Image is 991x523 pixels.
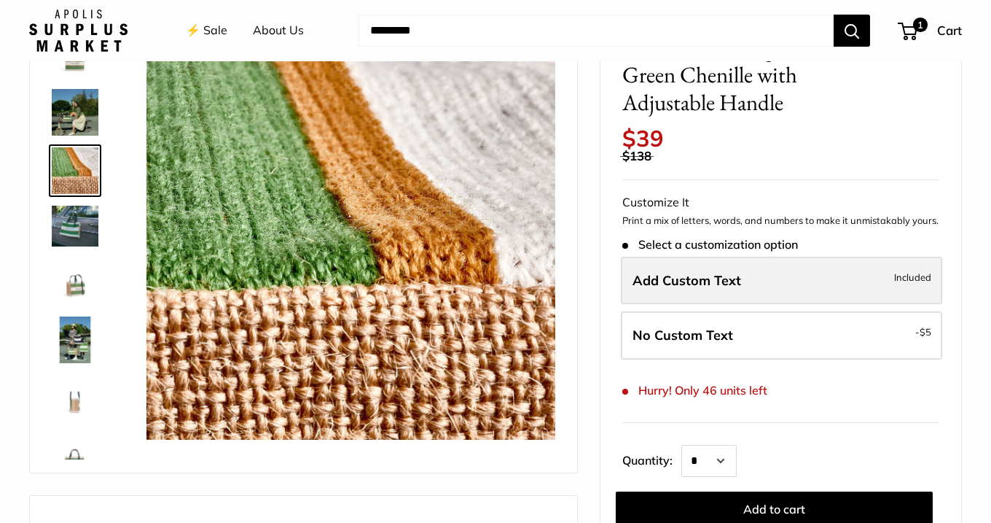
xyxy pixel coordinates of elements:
[52,317,98,363] img: Petite Market Bag in Court Green Chenille with Adjustable Handle
[52,89,98,136] img: description_Adjustable Handles for whatever mood you are in
[49,430,101,483] a: description_Stamp of authenticity printed on the back
[621,257,942,305] label: Add Custom Text
[49,144,101,197] a: description_A close up of our first Chenille Jute Market Bag
[622,192,939,214] div: Customize It
[632,327,733,344] span: No Custom Text
[913,18,928,32] span: 1
[49,203,101,249] a: description_Part of our original Chenille Collection
[622,148,651,163] span: $138
[834,15,870,47] button: Search
[894,268,931,286] span: Included
[49,372,101,425] a: Petite Market Bag in Court Green Chenille with Adjustable Handle
[622,214,939,228] p: Print a mix of letters, words, and numbers to make it unmistakably yours.
[52,375,98,422] img: Petite Market Bag in Court Green Chenille with Adjustable Handle
[622,441,681,477] label: Quantity:
[49,86,101,139] a: description_Adjustable Handles for whatever mood you are in
[186,20,227,42] a: ⚡️ Sale
[622,34,887,116] span: Petite Market Bag in Court Green Chenille with Adjustable Handle
[253,20,304,42] a: About Us
[899,19,962,42] a: 1 Cart
[52,433,98,480] img: description_Stamp of authenticity printed on the back
[52,206,98,246] img: description_Part of our original Chenille Collection
[920,326,931,338] span: $5
[937,23,962,38] span: Cart
[622,124,664,152] span: $39
[52,258,98,305] img: Petite Market Bag in Court Green Chenille with Adjustable Handle
[632,272,741,289] span: Add Custom Text
[622,238,798,252] span: Select a customization option
[52,147,98,194] img: description_A close up of our first Chenille Jute Market Bag
[359,15,834,47] input: Search...
[49,255,101,308] a: Petite Market Bag in Court Green Chenille with Adjustable Handle
[146,31,555,440] img: description_A close up of our first Chenille Jute Market Bag
[49,314,101,366] a: Petite Market Bag in Court Green Chenille with Adjustable Handle
[29,9,128,52] img: Apolis: Surplus Market
[621,311,942,360] label: Leave Blank
[915,323,931,341] span: -
[622,384,767,398] span: Hurry! Only 46 units left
